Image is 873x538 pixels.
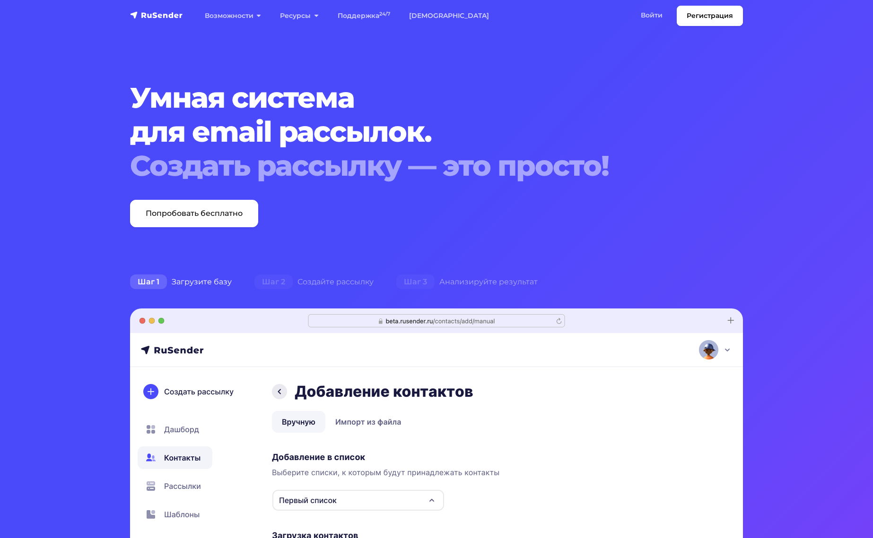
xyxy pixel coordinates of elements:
a: [DEMOGRAPHIC_DATA] [400,6,498,26]
a: Поддержка24/7 [328,6,400,26]
div: Анализируйте результат [385,273,549,291]
div: Загрузите базу [119,273,243,291]
span: Шаг 3 [396,274,435,290]
a: Возможности [195,6,271,26]
div: Создать рассылку — это просто! [130,149,691,183]
sup: 24/7 [379,11,390,17]
img: RuSender [130,10,183,20]
a: Войти [631,6,672,25]
span: Шаг 2 [254,274,293,290]
div: Создайте рассылку [243,273,385,291]
h1: Умная система для email рассылок. [130,81,691,183]
a: Регистрация [677,6,743,26]
a: Ресурсы [271,6,328,26]
span: Шаг 1 [130,274,167,290]
a: Попробовать бесплатно [130,200,258,227]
